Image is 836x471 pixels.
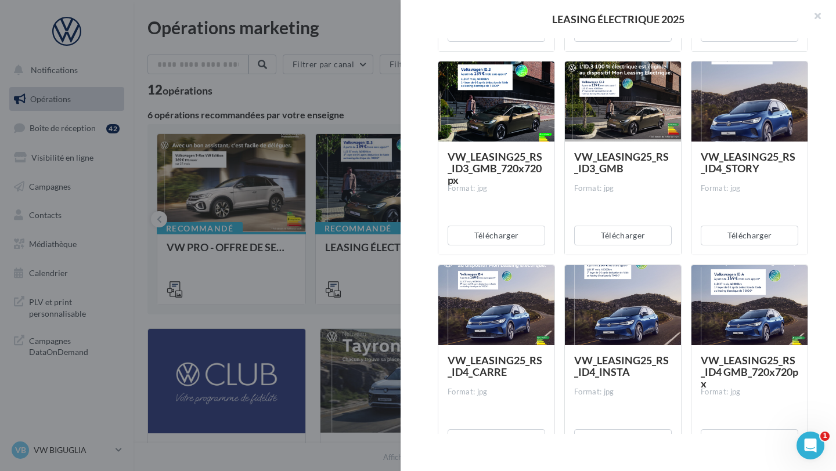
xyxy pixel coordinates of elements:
[574,387,672,397] div: Format: jpg
[701,150,795,175] span: VW_LEASING25_RS_ID4_STORY
[448,387,545,397] div: Format: jpg
[701,429,798,449] button: Télécharger
[574,183,672,194] div: Format: jpg
[448,354,542,378] span: VW_LEASING25_RS_ID4_CARRE
[448,226,545,245] button: Télécharger
[701,183,798,194] div: Format: jpg
[574,226,672,245] button: Télécharger
[574,429,672,449] button: Télécharger
[701,354,798,390] span: VW_LEASING25_RS_ID4 GMB_720x720px
[448,429,545,449] button: Télécharger
[448,150,542,186] span: VW_LEASING25_RS_ID3_GMB_720x720px
[701,387,798,397] div: Format: jpg
[419,14,817,24] div: LEASING ÉLECTRIQUE 2025
[797,432,824,459] iframe: Intercom live chat
[701,226,798,245] button: Télécharger
[448,183,545,194] div: Format: jpg
[820,432,830,441] span: 1
[574,150,669,175] span: VW_LEASING25_RS_ID3_GMB
[574,354,669,378] span: VW_LEASING25_RS_ID4_INSTA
